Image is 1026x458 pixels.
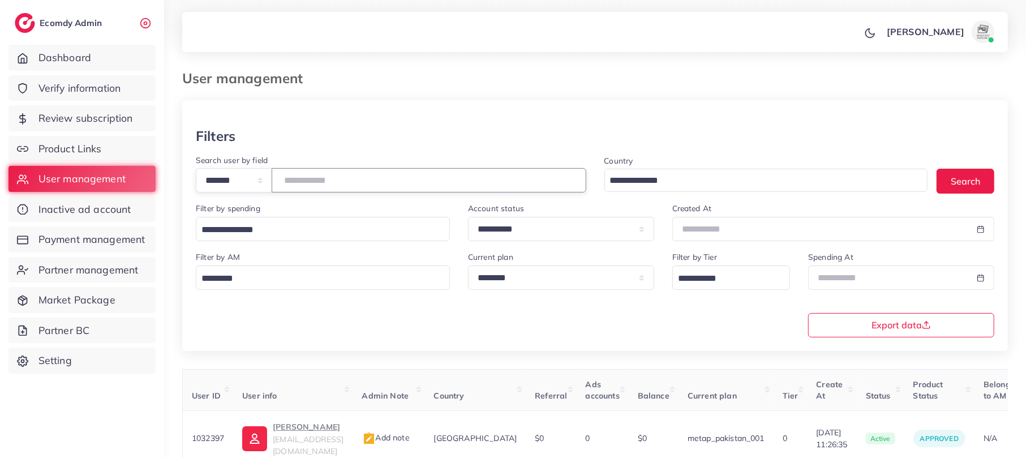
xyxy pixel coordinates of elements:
span: Current plan [688,391,737,401]
button: Export data [808,313,994,337]
span: Add note [362,433,410,443]
a: [PERSON_NAME][EMAIL_ADDRESS][DOMAIN_NAME] [242,420,344,457]
span: Status [866,391,891,401]
a: [PERSON_NAME]avatar [881,20,999,43]
a: User management [8,166,156,192]
span: active [866,433,895,445]
div: Search for option [604,169,928,192]
span: [EMAIL_ADDRESS][DOMAIN_NAME] [273,434,344,456]
span: Export data [872,320,931,329]
a: Payment management [8,226,156,252]
span: 0 [586,433,590,443]
h3: User management [182,70,312,87]
span: Setting [38,353,72,368]
a: Partner management [8,257,156,283]
span: Product Status [913,379,943,401]
p: [PERSON_NAME] [273,420,344,434]
a: Dashboard [8,45,156,71]
label: Filter by Tier [672,251,717,263]
a: logoEcomdy Admin [15,13,105,33]
label: Country [604,155,633,166]
div: Search for option [196,217,450,241]
button: Search [937,169,994,193]
span: Ads accounts [586,379,620,401]
span: User info [242,391,277,401]
span: Referral [535,391,567,401]
span: approved [920,434,959,443]
h3: Filters [196,128,235,144]
label: Search user by field [196,155,268,166]
span: N/A [984,433,997,443]
span: Create At [816,379,843,401]
label: Filter by AM [196,251,240,263]
a: Product Links [8,136,156,162]
span: Country [434,391,465,401]
span: Dashboard [38,50,91,65]
input: Search for option [198,270,435,288]
input: Search for option [198,221,435,239]
label: Account status [468,203,524,214]
a: Inactive ad account [8,196,156,222]
span: metap_pakistan_001 [688,433,765,443]
img: ic-user-info.36bf1079.svg [242,426,267,451]
span: Partner BC [38,323,90,338]
span: 0 [783,433,787,443]
input: Search for option [674,270,776,288]
span: Partner management [38,263,139,277]
label: Created At [672,203,712,214]
img: admin_note.cdd0b510.svg [362,432,376,446]
span: [GEOGRAPHIC_DATA] [434,433,517,443]
span: Verify information [38,81,121,96]
a: Market Package [8,287,156,313]
span: Balance [638,391,669,401]
span: [DATE] 11:26:35 [816,427,847,450]
span: User management [38,172,126,186]
div: Search for option [196,266,450,290]
a: Setting [8,348,156,374]
a: Review subscription [8,105,156,131]
img: logo [15,13,35,33]
span: User ID [192,391,221,401]
span: Review subscription [38,111,133,126]
span: Belong to AM [984,379,1011,401]
span: Tier [783,391,799,401]
span: Inactive ad account [38,202,131,217]
div: Search for option [672,266,791,290]
span: $0 [638,433,647,443]
input: Search for option [606,172,913,190]
h2: Ecomdy Admin [40,18,105,28]
p: [PERSON_NAME] [887,25,964,38]
span: Payment management [38,232,145,247]
label: Current plan [468,251,513,263]
label: Spending At [808,251,853,263]
a: Verify information [8,75,156,101]
span: 1032397 [192,433,224,443]
span: Market Package [38,293,115,307]
img: avatar [972,20,994,43]
a: Partner BC [8,318,156,344]
span: Admin Note [362,391,409,401]
span: Product Links [38,142,102,156]
label: Filter by spending [196,203,260,214]
span: $0 [535,433,544,443]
